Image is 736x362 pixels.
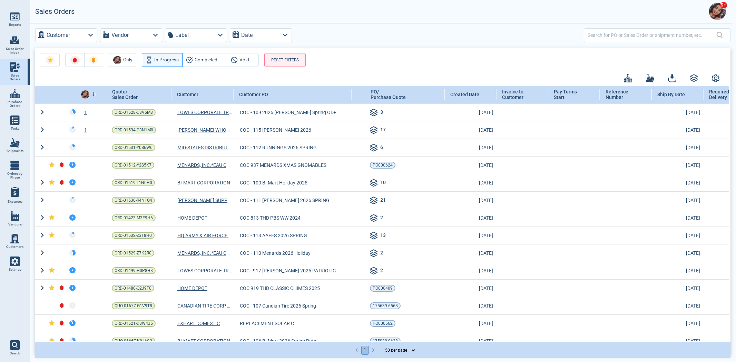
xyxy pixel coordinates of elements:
[380,214,383,222] span: 2
[10,234,20,243] img: menu_icon
[115,338,152,344] span: QUO-01667-K9J6C2
[370,320,395,327] a: PO000662
[445,262,497,279] td: [DATE]
[10,351,20,355] span: Search
[373,302,398,309] span: 175639-6568
[6,47,24,55] span: Sales Order Inbox
[502,89,536,100] span: Invoice to Customer
[240,179,307,186] span: COC - 100 Bi-Mart Holiday 2025
[177,250,232,257] a: MENARDS, INC.*EAU CLAIRE
[373,320,393,327] span: PO000662
[177,214,207,221] a: HOME DEPOT
[9,268,21,272] span: Settings
[112,267,156,274] a: ORD-01499-H0P8H8
[221,53,259,67] button: Void
[239,56,249,64] span: Void
[380,249,383,258] span: 2
[6,100,24,108] span: Purchase Orders
[115,127,153,133] span: ORD-01534-G3N1M0
[652,139,704,156] td: [DATE]
[78,109,101,116] div: 1
[241,30,253,40] label: Date
[112,127,156,133] a: ORD-01534-G3N1M0
[112,144,155,151] a: ORD-01531-Y0S6W6
[123,56,132,64] span: Only
[113,56,121,64] img: Avatar
[112,338,155,344] a: QUO-01667-K9J6C2
[195,56,217,64] span: Completed
[445,103,497,121] td: [DATE]
[115,250,151,257] span: ORD-01529-Z7K2R0
[115,232,152,239] span: ORD-01532-Z3T8H0
[240,285,320,292] span: COC 919 THD CLASSIC CHIMES 2025
[10,138,20,148] img: menu_icon
[177,232,232,239] a: HQ ARMY & AIR FORCE EXCHANGE SERVICE
[10,115,20,125] img: menu_icon
[115,285,151,292] span: ORD-01480-G2J9F0
[240,250,311,257] span: COC - 110 Menards 2026 Holiday
[380,197,386,205] span: 21
[177,267,232,274] a: LOWES CORPORATE TRADE PAYABLES
[652,279,704,297] td: [DATE]
[142,53,183,67] button: In Progress
[177,197,232,204] a: [PERSON_NAME] SUPPLY, INC.
[177,320,220,327] a: EXHART DOMESTIC
[652,121,704,139] td: [DATE]
[380,179,386,187] span: 10
[373,285,393,292] span: PO000409
[445,174,497,191] td: [DATE]
[115,144,153,151] span: ORD-01531-Y0S6W6
[588,30,716,40] input: Search for PO or Sales Order or shipment number, etc.
[78,127,101,133] div: 1
[230,28,292,42] button: Date
[177,179,230,186] a: BI-MART CORPORATION
[115,109,153,116] span: ORD-01528-C8V5M8
[240,267,336,274] span: COC - 917 [PERSON_NAME] 2025 PATRIOTIC
[264,53,306,67] button: RESET FILTERS
[445,191,497,209] td: [DATE]
[81,90,89,99] img: Avatar
[177,162,232,169] span: MENARDS, INC.*EAU CLAIRE
[652,297,704,314] td: [DATE]
[115,214,153,221] span: ORD-01423-M3F9H6
[240,214,301,221] span: COC 813 THD PBS WW 2024
[175,30,189,40] label: Label
[445,297,497,314] td: [DATE]
[445,244,497,262] td: [DATE]
[177,144,232,151] a: MID-STATES DISTRIBUTING,LLC
[380,144,383,152] span: 6
[8,200,22,204] span: Expenses
[445,209,497,227] td: [DATE]
[240,127,311,133] span: COC - 115 [PERSON_NAME] 2026
[112,197,155,204] a: ORD-01530-R4N1G4
[445,156,497,174] td: [DATE]
[112,109,156,116] a: ORD-01528-C8V5M8
[370,285,395,292] a: PO000409
[165,28,227,42] button: Label
[652,191,704,209] td: [DATE]
[10,161,20,170] img: menu_icon
[240,338,316,344] span: COC - 106 Bi-Mart 2026 Spring Pots
[652,209,704,227] td: [DATE]
[380,267,383,275] span: 2
[370,162,395,169] a: PO000624
[177,109,232,116] span: LOWES CORPORATE TRADE PAYABLES
[240,197,330,204] span: COC - 111 [PERSON_NAME] 2026 SPRING
[177,302,232,309] span: CANADIAN TIRE CORP LIMITED
[240,162,326,169] span: COC 937 MENARDS XMAS GNOMABLES
[10,89,20,99] img: menu_icon
[6,172,24,180] span: Orders by Phase
[370,338,401,344] a: 175080-9628
[112,232,155,239] a: ORD-01532-Z3T8H0
[445,121,497,139] td: [DATE]
[373,162,393,169] span: PO000624
[177,338,230,344] span: BI-MART CORPORATION
[8,222,22,227] span: Vendors
[361,346,369,355] button: page 1
[112,179,155,186] a: ORD-01519-L1N0H0
[111,30,129,40] label: Vendor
